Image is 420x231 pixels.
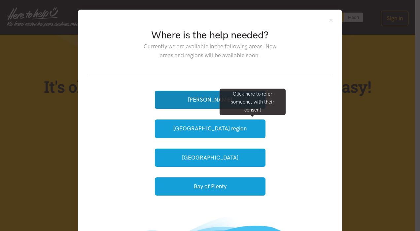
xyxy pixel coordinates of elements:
button: Bay of Plenty [155,177,265,196]
button: [GEOGRAPHIC_DATA] [155,149,265,167]
button: [PERSON_NAME] [155,91,265,109]
p: Currently we are available in the following areas. New areas and regions will be available soon. [138,42,281,60]
div: Click here to refer someone, with their consent [220,88,286,115]
button: Close [328,18,334,23]
button: [GEOGRAPHIC_DATA] region [155,119,265,138]
h2: Where is the help needed? [138,28,281,42]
